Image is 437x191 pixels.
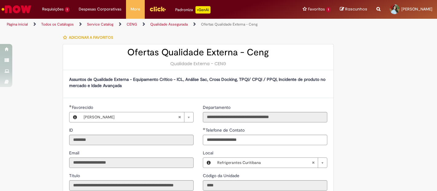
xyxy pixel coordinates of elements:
[326,7,331,12] span: 1
[149,4,166,14] img: click_logo_yellow_360x200.png
[203,173,241,178] span: Somente leitura - Código da Unidade
[69,77,325,88] strong: Assuntos de Qualidade Externa - Equipamento Crítico - ICL, Análise Sac, Cross Docking, TPQI/ CPQI...
[69,127,74,133] label: Somente leitura - ID
[63,31,116,44] button: Adicionar a Favoritos
[69,150,81,156] label: Somente leitura - Email
[203,135,327,145] input: Telefone de Contato
[345,6,367,12] span: Rascunhos
[203,128,206,130] span: Obrigatório Preenchido
[203,158,214,168] button: Local, Visualizar este registro Refrigerantes Curitibana
[69,47,327,58] h2: Ofertas Qualidade Externa - Ceng
[87,22,113,27] a: Service Catalog
[203,150,215,156] span: Local
[131,6,140,12] span: More
[203,173,241,179] label: Somente leitura - Código da Unidade
[81,112,193,122] a: [PERSON_NAME]Limpar campo Favorecido
[5,19,287,30] ul: Trilhas de página
[150,22,188,27] a: Qualidade Assegurada
[69,173,81,178] span: Somente leitura - Título
[1,3,32,15] img: ServiceNow
[214,158,327,168] a: Refrigerantes CuritibanaLimpar campo Local
[203,180,327,191] input: Código da Unidade
[69,157,194,168] input: Email
[201,22,258,27] a: Ofertas Qualidade Externa - Ceng
[69,61,327,67] div: Qualidade Externa - CENG
[203,112,327,122] input: Departamento
[42,6,64,12] span: Requisições
[41,22,74,27] a: Todos os Catálogos
[79,6,121,12] span: Despesas Corporativas
[175,6,211,14] div: Padroniza
[340,6,367,12] a: Rascunhos
[309,158,318,168] abbr: Limpar campo Local
[217,158,312,168] span: Refrigerantes Curitibana
[69,105,72,107] span: Obrigatório Preenchido
[72,105,94,110] span: Necessários - Favorecido
[69,35,113,40] span: Adicionar a Favoritos
[69,135,194,145] input: ID
[203,104,232,110] label: Somente leitura - Departamento
[69,180,194,191] input: Título
[69,112,81,122] button: Favorecido, Visualizar este registro Giullia Rosa Bosi De Souza
[308,6,325,12] span: Favoritos
[127,22,137,27] a: CENG
[175,112,184,122] abbr: Limpar campo Favorecido
[401,6,432,12] span: [PERSON_NAME]
[7,22,28,27] a: Página inicial
[206,127,246,133] span: Telefone de Contato
[84,112,178,122] span: [PERSON_NAME]
[195,6,211,14] p: +GenAi
[69,173,81,179] label: Somente leitura - Título
[65,7,69,12] span: 1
